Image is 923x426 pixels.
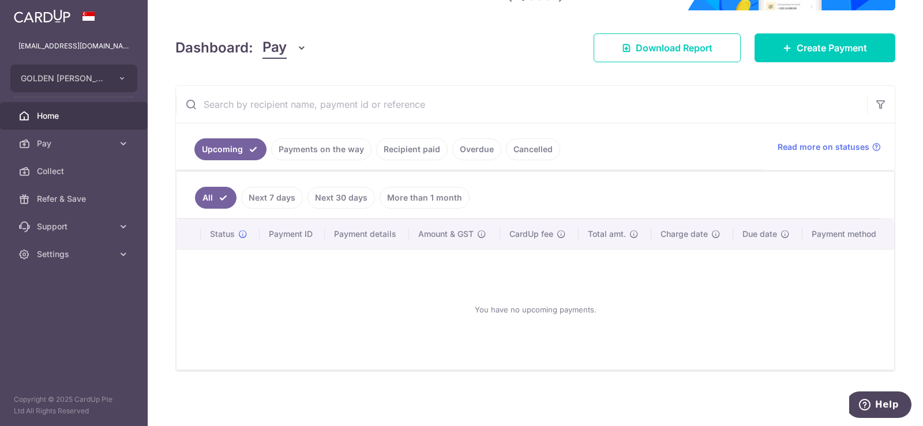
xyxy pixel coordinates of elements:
[175,37,253,58] h4: Dashboard:
[37,193,113,205] span: Refer & Save
[636,41,712,55] span: Download Report
[210,228,235,240] span: Status
[18,40,129,52] p: [EMAIL_ADDRESS][DOMAIN_NAME]
[778,141,881,153] a: Read more on statuses
[194,138,267,160] a: Upcoming
[802,219,894,249] th: Payment method
[37,248,113,260] span: Settings
[452,138,501,160] a: Overdue
[661,228,708,240] span: Charge date
[755,33,895,62] a: Create Payment
[849,391,911,420] iframe: Opens a widget where you can find more information
[241,187,303,209] a: Next 7 days
[37,138,113,149] span: Pay
[37,110,113,122] span: Home
[594,33,741,62] a: Download Report
[742,228,777,240] span: Due date
[376,138,448,160] a: Recipient paid
[10,65,137,92] button: GOLDEN [PERSON_NAME] MARKETING
[262,37,287,59] span: Pay
[418,228,474,240] span: Amount & GST
[380,187,470,209] a: More than 1 month
[588,228,626,240] span: Total amt.
[506,138,560,160] a: Cancelled
[37,165,113,177] span: Collect
[778,141,869,153] span: Read more on statuses
[176,86,867,123] input: Search by recipient name, payment id or reference
[307,187,375,209] a: Next 30 days
[262,37,307,59] button: Pay
[271,138,372,160] a: Payments on the way
[195,187,237,209] a: All
[797,41,867,55] span: Create Payment
[14,9,70,23] img: CardUp
[21,73,106,84] span: GOLDEN [PERSON_NAME] MARKETING
[260,219,325,249] th: Payment ID
[509,228,553,240] span: CardUp fee
[325,219,410,249] th: Payment details
[37,221,113,232] span: Support
[190,259,880,360] div: You have no upcoming payments.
